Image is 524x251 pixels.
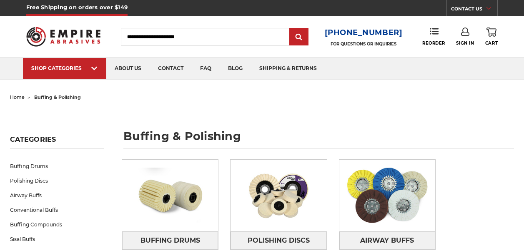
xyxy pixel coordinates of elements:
span: Polishing Discs [248,233,310,248]
a: Conventional Buffs [10,203,104,217]
p: FOR QUESTIONS OR INQUIRIES [325,41,403,47]
div: SHOP CATEGORIES [31,65,98,71]
a: Reorder [422,28,445,45]
span: Cart [485,40,498,46]
a: faq [192,58,220,79]
a: Buffing Drums [10,159,104,173]
a: about us [106,58,150,79]
span: Reorder [422,40,445,46]
span: Sign In [456,40,474,46]
a: Buffing Compounds [10,217,104,232]
input: Submit [291,29,307,45]
a: [PHONE_NUMBER] [325,27,403,39]
a: Buffing Drums [122,231,218,250]
span: Airway Buffs [360,233,414,248]
h1: buffing & polishing [123,131,514,148]
span: buffing & polishing [34,94,81,100]
a: Sisal Buffs [10,232,104,246]
a: Cart [485,28,498,46]
a: shipping & returns [251,58,325,79]
img: Polishing Discs [231,162,326,229]
a: Airway Buffs [10,188,104,203]
a: Airway Buffs [339,231,435,250]
img: Airway Buffs [339,162,435,229]
img: Empire Abrasives [26,22,100,51]
h5: Categories [10,136,104,148]
a: CONTACT US [451,4,497,16]
a: blog [220,58,251,79]
a: Polishing Discs [231,231,326,250]
a: contact [150,58,192,79]
a: Polishing Discs [10,173,104,188]
a: home [10,94,25,100]
span: Buffing Drums [140,233,200,248]
img: Buffing Drums [122,162,218,229]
